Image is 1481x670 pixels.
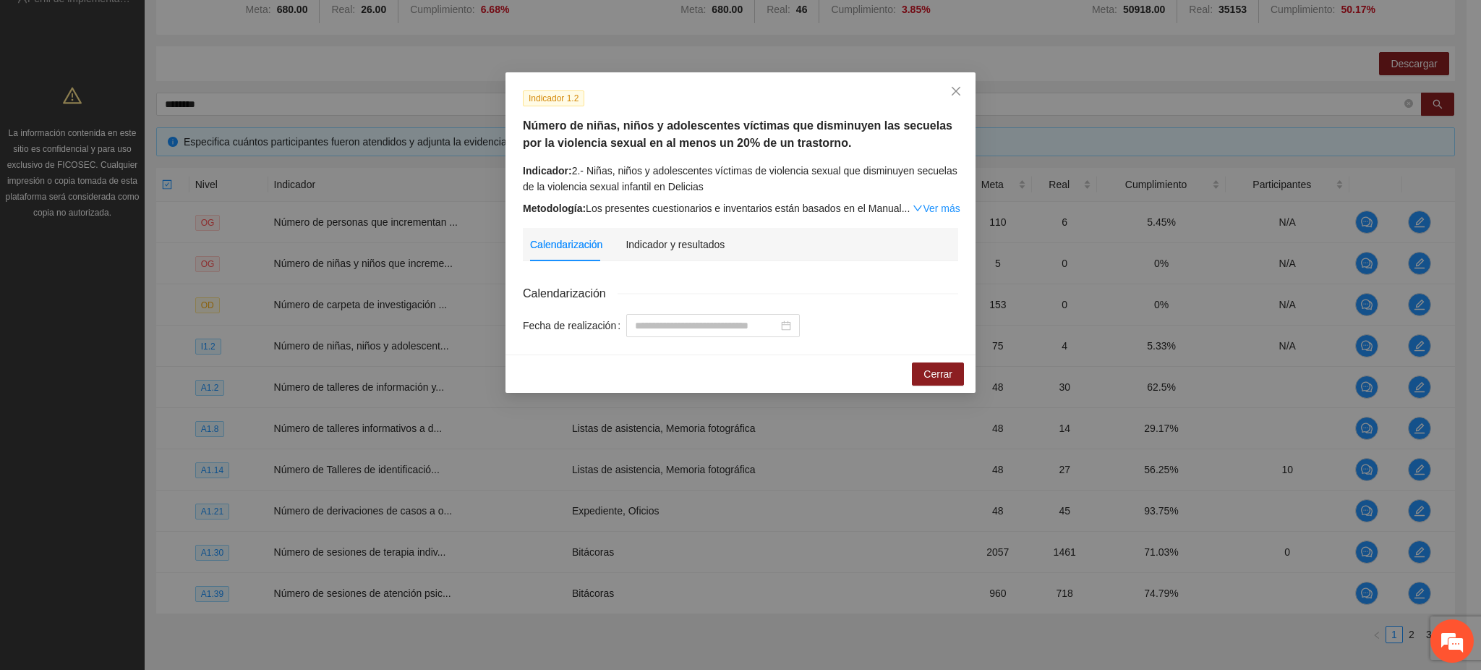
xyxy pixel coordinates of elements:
span: Cerrar [923,366,952,382]
button: Cerrar [912,362,964,386]
div: Indicador y resultados [626,237,725,253]
strong: Metodología: [523,203,586,214]
span: down [913,203,923,213]
h5: Número de niñas, niños y adolescentes víctimas que disminuyen las secuelas por la violencia sexua... [523,117,958,152]
div: Minimizar ventana de chat en vivo [237,7,272,42]
div: Chatee con nosotros ahora [75,74,243,93]
div: Los presentes cuestionarios e inventarios están basados en el Manual [523,200,958,216]
button: Close [936,72,976,111]
div: 2.- Niñas, niños y adolescentes víctimas de violencia sexual que disminuyen secuelas de la violen... [523,163,958,195]
span: Indicador 1.2 [523,90,584,106]
strong: Indicador: [523,165,572,177]
label: Fecha de realización [523,314,626,337]
span: Estamos en línea. [84,193,200,339]
textarea: Escriba su mensaje y pulse “Intro” [7,395,276,446]
span: close [950,85,962,97]
input: Fecha de realización [635,318,778,334]
span: ... [902,203,910,214]
div: Calendarización [530,237,602,253]
a: Expand [913,203,960,214]
span: Calendarización [523,284,618,302]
